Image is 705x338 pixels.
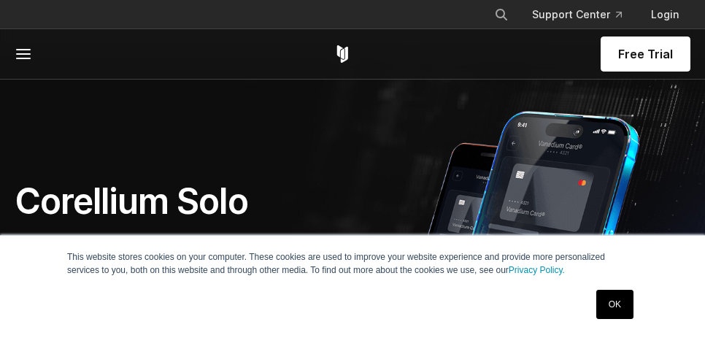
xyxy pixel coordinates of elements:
[15,180,338,223] h1: Corellium Solo
[601,37,690,72] a: Free Trial
[520,1,633,28] a: Support Center
[509,265,565,275] a: Privacy Policy.
[488,1,515,28] button: Search
[334,45,352,63] a: Corellium Home
[639,1,690,28] a: Login
[618,45,673,63] span: Free Trial
[67,250,638,277] p: This website stores cookies on your computer. These cookies are used to improve your website expe...
[482,1,690,28] div: Navigation Menu
[596,290,633,319] a: OK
